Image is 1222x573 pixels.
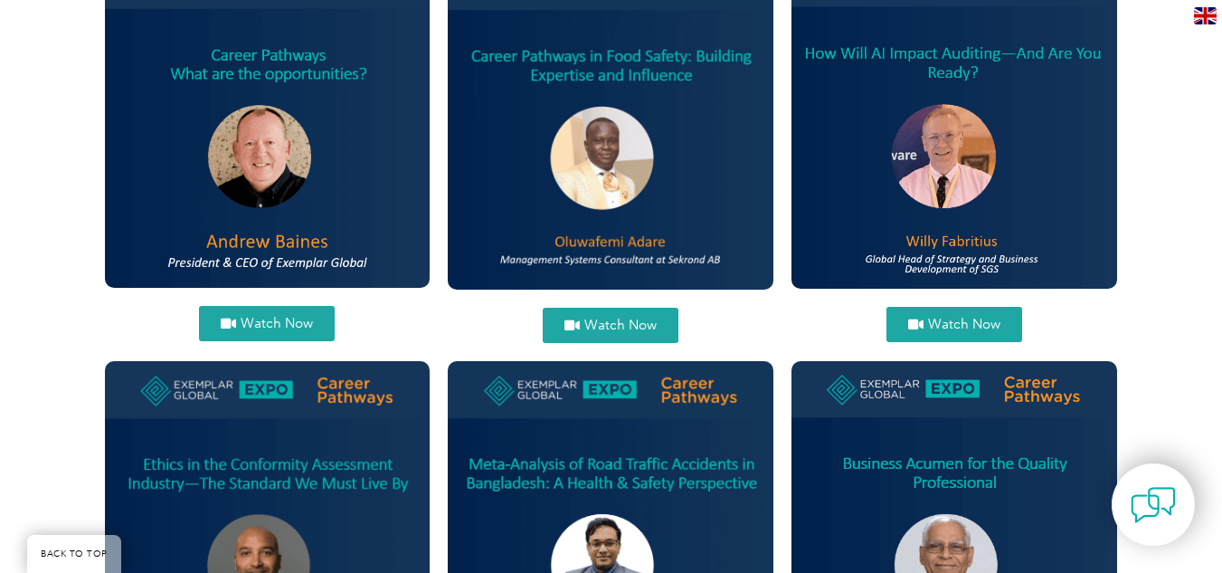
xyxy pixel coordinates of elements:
img: en [1194,7,1217,24]
a: Watch Now [886,307,1022,342]
span: Watch Now [241,317,313,330]
a: BACK TO TOP [27,535,121,573]
span: Watch Now [928,318,1000,331]
a: Watch Now [199,306,335,341]
img: contact-chat.png [1131,482,1176,528]
span: Watch Now [584,319,657,332]
a: Watch Now [543,308,678,343]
